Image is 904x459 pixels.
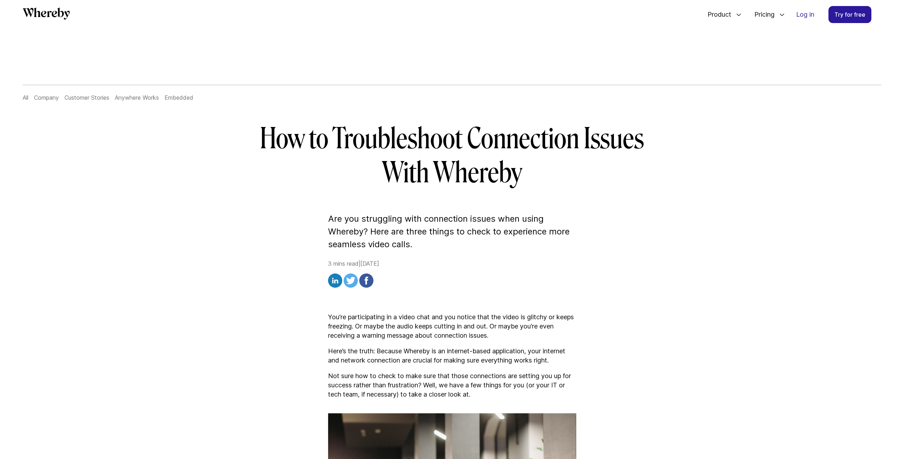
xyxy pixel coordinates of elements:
a: Whereby [23,7,70,22]
p: Not sure how to check to make sure that those connections are setting you up for success rather t... [328,371,576,399]
img: facebook [359,273,373,288]
img: linkedin [328,273,342,288]
h1: How to Troubleshoot Connection Issues With Whereby [248,122,656,190]
a: Log in [791,6,820,23]
a: All [23,94,28,101]
a: Embedded [165,94,193,101]
a: Company [34,94,59,101]
p: Here’s the truth: Because Whereby is an internet-based application, your internet and network con... [328,347,576,365]
svg: Whereby [23,7,70,20]
img: twitter [344,273,358,288]
p: You’re participating in a video chat and you notice that the video is glitchy or keeps freezing. ... [328,313,576,340]
span: Product [700,3,733,26]
a: Anywhere Works [115,94,159,101]
div: 3 mins read | [DATE] [328,259,576,290]
a: Customer Stories [65,94,109,101]
p: Are you struggling with connection issues when using Whereby? Here are three things to check to e... [328,212,576,251]
span: Pricing [747,3,776,26]
a: Try for free [828,6,871,23]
